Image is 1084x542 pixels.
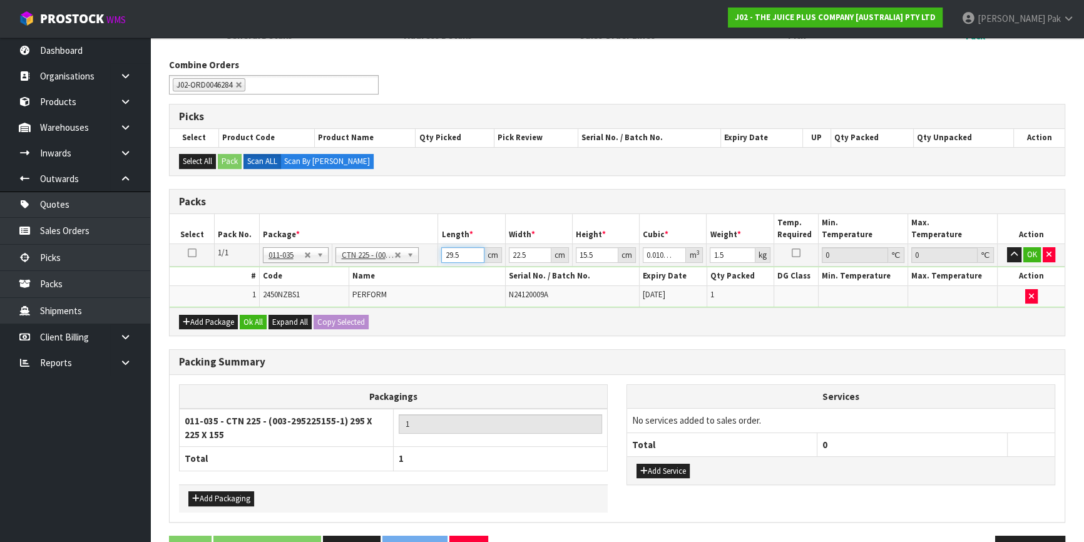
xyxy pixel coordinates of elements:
[643,289,665,300] span: [DATE]
[998,214,1065,243] th: Action
[822,439,827,451] span: 0
[179,315,238,330] button: Add Package
[218,129,314,146] th: Product Code
[888,247,904,263] div: ℃
[978,13,1045,24] span: [PERSON_NAME]
[686,247,703,263] div: m
[627,432,817,456] th: Total
[218,247,228,258] span: 1/1
[618,247,636,263] div: cm
[735,12,936,23] strong: J02 - THE JUICE PLUS COMPANY [AUSTRALIA] PTY LTD
[280,154,374,169] label: Scan By [PERSON_NAME]
[637,464,690,479] button: Add Service
[259,267,349,285] th: Code
[640,214,707,243] th: Cubic
[707,214,774,243] th: Weight
[551,247,569,263] div: cm
[106,14,126,26] small: WMS
[1047,13,1061,24] span: Pak
[243,154,281,169] label: Scan ALL
[578,129,721,146] th: Serial No. / Batch No.
[185,415,372,440] strong: 011-035 - CTN 225 - (003-295225155-1) 295 X 225 X 155
[259,214,438,243] th: Package
[484,247,502,263] div: cm
[802,129,831,146] th: UP
[914,129,1014,146] th: Qty Unpacked
[180,385,608,409] th: Packagings
[998,267,1065,285] th: Action
[179,196,1055,208] h3: Packs
[1023,247,1041,262] button: OK
[268,248,305,263] span: 011-035
[627,385,1055,409] th: Services
[774,214,819,243] th: Temp. Required
[438,214,505,243] th: Length
[819,267,908,285] th: Min. Temperature
[774,267,819,285] th: DG Class
[755,247,770,263] div: kg
[908,214,998,243] th: Max. Temperature
[170,214,215,243] th: Select
[188,491,254,506] button: Add Packaging
[170,267,259,285] th: #
[314,315,369,330] button: Copy Selected
[272,317,308,327] span: Expand All
[509,289,548,300] span: N24120009A
[572,214,639,243] th: Height
[179,154,216,169] button: Select All
[399,453,404,464] span: 1
[40,11,104,27] span: ProStock
[416,129,494,146] th: Qty Picked
[505,214,572,243] th: Width
[252,289,256,300] span: 1
[19,11,34,26] img: cube-alt.png
[179,111,1055,123] h3: Picks
[169,58,239,71] label: Combine Orders
[978,247,994,263] div: ℃
[720,129,802,146] th: Expiry Date
[627,409,1055,432] td: No services added to sales order.
[831,129,913,146] th: Qty Packed
[349,267,505,285] th: Name
[179,356,1055,368] h3: Packing Summary
[263,289,300,300] span: 2450NZBS1
[240,315,267,330] button: Ok All
[1013,129,1065,146] th: Action
[170,129,218,146] th: Select
[215,214,260,243] th: Pack No.
[352,289,387,300] span: PERFORM
[908,267,998,285] th: Max. Temperature
[728,8,943,28] a: J02 - THE JUICE PLUS COMPANY [AUSTRALIA] PTY LTD
[268,315,312,330] button: Expand All
[819,214,908,243] th: Min. Temperature
[640,267,707,285] th: Expiry Date
[218,154,242,169] button: Pack
[710,289,714,300] span: 1
[505,267,640,285] th: Serial No. / Batch No.
[494,129,578,146] th: Pick Review
[176,79,232,90] span: J02-ORD0046284
[315,129,416,146] th: Product Name
[341,248,394,263] span: CTN 225 - (003-295225155-1) 295 X 225 X 155
[180,447,394,471] th: Total
[696,248,699,257] sup: 3
[707,267,774,285] th: Qty Packed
